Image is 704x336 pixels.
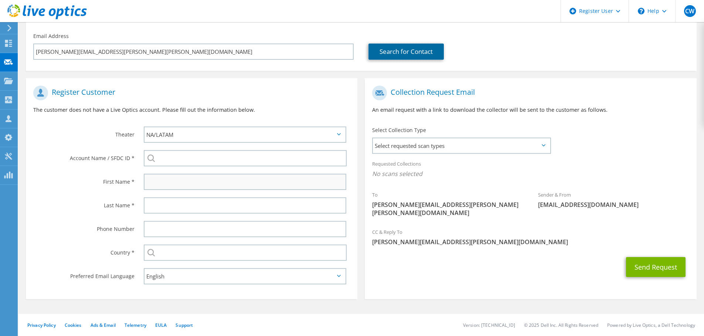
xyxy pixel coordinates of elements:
p: The customer does not have a Live Optics account. Please fill out the information below. [33,106,350,114]
label: Email Address [33,32,69,40]
a: Telemetry [125,322,146,328]
label: Country * [33,245,135,256]
label: Preferred Email Language [33,268,135,280]
p: An email request with a link to download the collector will be sent to the customer as follows. [372,106,689,114]
a: Privacy Policy [27,322,56,328]
button: Send Request [626,257,686,277]
span: Select requested scan types [373,138,550,153]
a: Cookies [65,322,82,328]
span: No scans selected [372,170,689,178]
label: First Name * [33,174,135,186]
label: Last Name * [33,197,135,209]
div: Requested Collections [365,156,696,183]
div: Sender & From [531,187,697,212]
li: © 2025 Dell Inc. All Rights Reserved [524,322,598,328]
li: Version: [TECHNICAL_ID] [463,322,515,328]
span: [PERSON_NAME][EMAIL_ADDRESS][PERSON_NAME][DOMAIN_NAME] [372,238,689,246]
a: Search for Contact [368,44,444,60]
label: Theater [33,127,135,138]
a: Support [176,322,193,328]
label: Phone Number [33,221,135,233]
a: Ads & Email [91,322,116,328]
label: Account Name / SFDC ID * [33,150,135,162]
svg: \n [638,8,645,14]
span: [EMAIL_ADDRESS][DOMAIN_NAME] [538,201,689,209]
h1: Collection Request Email [372,86,685,100]
span: CW [684,5,696,17]
span: [PERSON_NAME][EMAIL_ADDRESS][PERSON_NAME][PERSON_NAME][DOMAIN_NAME] [372,201,523,217]
h1: Register Customer [33,86,346,100]
div: CC & Reply To [365,224,696,250]
li: Powered by Live Optics, a Dell Technology [607,322,695,328]
label: Select Collection Type [372,127,426,134]
a: EULA [155,322,167,328]
div: To [365,187,531,221]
